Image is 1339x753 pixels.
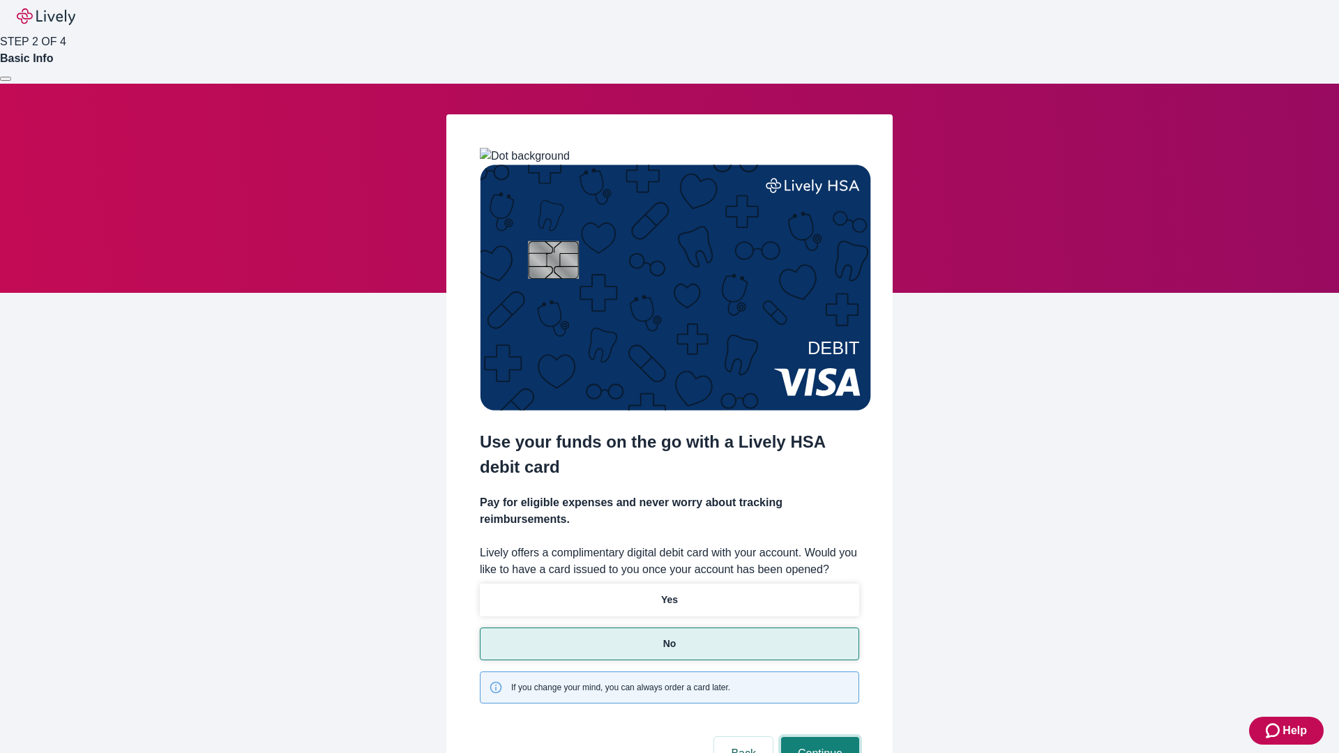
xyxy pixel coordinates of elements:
img: Dot background [480,148,570,165]
svg: Zendesk support icon [1266,722,1283,739]
p: Yes [661,593,678,607]
label: Lively offers a complimentary digital debit card with your account. Would you like to have a card... [480,545,859,578]
p: No [663,637,676,651]
h2: Use your funds on the go with a Lively HSA debit card [480,429,859,480]
img: Debit card [480,165,871,411]
span: If you change your mind, you can always order a card later. [511,681,730,694]
img: Lively [17,8,75,25]
h4: Pay for eligible expenses and never worry about tracking reimbursements. [480,494,859,528]
button: No [480,627,859,660]
span: Help [1283,722,1307,739]
button: Yes [480,584,859,616]
button: Zendesk support iconHelp [1249,717,1324,745]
